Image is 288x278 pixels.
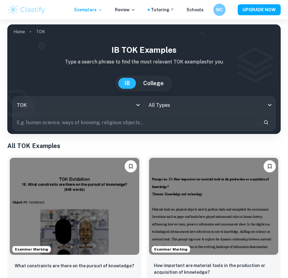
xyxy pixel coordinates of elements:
button: Search [261,117,271,128]
button: MC [213,4,226,16]
a: Home [13,27,25,36]
button: Bookmark [264,160,276,172]
p: What constraints are there on the pursuit of knowledge? [15,262,134,269]
img: Clastify logo [7,4,46,16]
button: College [137,78,170,89]
h1: IB TOK examples [12,44,276,56]
img: profile cover [7,24,281,134]
p: Review [115,6,136,13]
a: Schools [187,6,204,13]
span: Examiner Marking [152,247,190,252]
p: How important are material tools in the production or acquisition of knowledge? [154,262,274,276]
button: IB [118,78,136,89]
img: TOK Exhibition example thumbnail: What constraints are there on the pursui [10,158,139,255]
a: Tutoring [151,6,174,13]
h1: All TOK Examples [7,141,281,150]
h6: MC [216,6,223,13]
p: TOK [36,28,45,35]
span: Examiner Marking [12,247,51,252]
p: Type a search phrase to find the most relevant TOK examples for you [12,58,276,66]
p: Exemplars [74,6,103,13]
button: Bookmark [125,160,137,172]
button: UPGRADE NOW [238,4,281,15]
input: E.g. human science, ways of knowing, religious objects... [12,114,258,131]
div: TOK [12,96,144,114]
img: TOK Exhibition example thumbnail: How important are material tools in the [149,158,279,255]
div: All Types [144,96,276,114]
